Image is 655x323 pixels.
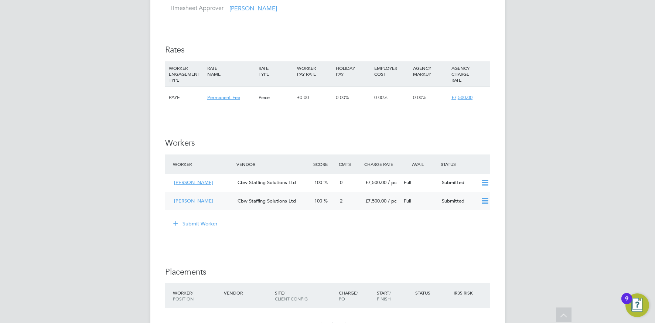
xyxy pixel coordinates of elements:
[413,286,452,299] div: Status
[314,179,322,186] span: 100
[404,198,411,204] span: Full
[401,157,439,171] div: Avail
[411,61,450,81] div: AGENCY MARKUP
[275,290,308,302] span: / Client Config
[165,138,490,149] h3: Workers
[257,61,295,81] div: RATE TYPE
[314,198,322,204] span: 100
[336,94,349,101] span: 0.00%
[167,87,205,108] div: PAYE
[334,61,372,81] div: HOLIDAY PAY
[174,198,213,204] span: [PERSON_NAME]
[340,198,342,204] span: 2
[340,179,342,186] span: 0
[625,293,649,317] button: Open Resource Center, 9 new notifications
[439,157,490,171] div: Status
[295,61,334,81] div: WORKER PAY RATE
[375,286,413,305] div: Start
[174,179,213,186] span: [PERSON_NAME]
[625,299,628,308] div: 9
[337,286,375,305] div: Charge
[451,94,473,101] span: £7,500.00
[452,286,477,299] div: IR35 Risk
[311,157,337,171] div: Score
[167,61,205,86] div: WORKER ENGAGEMENT TYPE
[450,61,488,86] div: AGENCY CHARGE RATE
[168,218,224,229] button: Submit Worker
[171,286,222,305] div: Worker
[413,94,426,101] span: 0.00%
[207,94,240,101] span: Permanent Fee
[404,179,411,186] span: Full
[222,286,273,299] div: Vendor
[165,45,490,55] h3: Rates
[388,179,396,186] span: / pc
[337,157,362,171] div: Cmts
[173,290,194,302] span: / Position
[235,157,311,171] div: Vendor
[257,87,295,108] div: Piece
[229,5,277,12] span: [PERSON_NAME]
[171,157,235,171] div: Worker
[362,157,401,171] div: Charge Rate
[377,290,391,302] span: / Finish
[295,87,334,108] div: £0.00
[388,198,396,204] span: / pc
[165,4,224,12] label: Timesheet Approver
[165,267,490,278] h3: Placements
[205,61,257,81] div: RATE NAME
[238,198,296,204] span: Cbw Staffing Solutions Ltd
[439,195,477,207] div: Submitted
[365,198,386,204] span: £7,500.00
[238,179,296,186] span: Cbw Staffing Solutions Ltd
[439,177,477,189] div: Submitted
[273,286,337,305] div: Site
[372,61,411,81] div: EMPLOYER COST
[365,179,386,186] span: £7,500.00
[339,290,358,302] span: / PO
[374,94,388,101] span: 0.00%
